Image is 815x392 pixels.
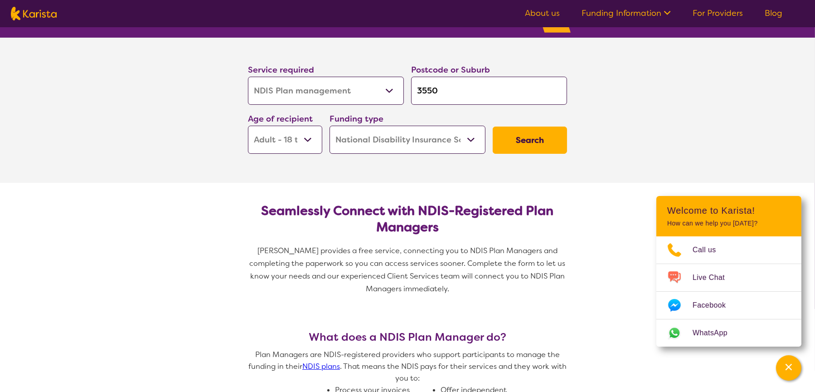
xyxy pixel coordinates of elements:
a: About us [525,8,560,19]
label: Service required [248,64,314,75]
a: Blog [765,8,782,19]
input: Type [411,77,567,105]
span: Facebook [693,299,737,312]
label: Postcode or Suburb [411,64,490,75]
span: Live Chat [693,271,736,284]
a: Web link opens in a new tab. [656,319,801,347]
a: Funding Information [582,8,671,19]
a: For Providers [693,8,743,19]
h2: Welcome to Karista! [667,205,791,216]
label: Funding type [330,113,383,124]
p: Plan Managers are NDIS-registered providers who support participants to manage the funding in the... [244,349,571,384]
img: Karista logo [11,7,57,20]
span: [PERSON_NAME] provides a free service, connecting you to NDIS Plan Managers and completing the pa... [250,246,568,294]
span: WhatsApp [693,326,738,340]
button: Search [493,127,567,154]
p: How can we help you [DATE]? [667,220,791,227]
ul: Choose channel [656,236,801,347]
div: Channel Menu [656,196,801,347]
button: Channel Menu [776,355,801,381]
span: Call us [693,243,727,257]
h3: What does a NDIS Plan Manager do? [244,331,571,343]
label: Age of recipient [248,113,313,124]
h2: Seamlessly Connect with NDIS-Registered Plan Managers [255,203,560,235]
a: NDIS plans [302,362,340,371]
